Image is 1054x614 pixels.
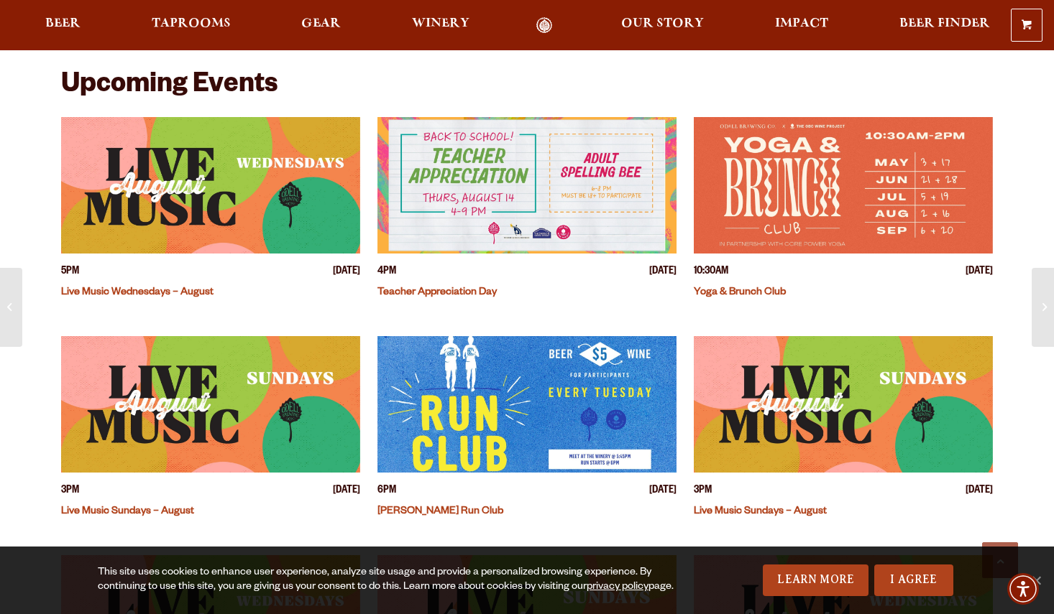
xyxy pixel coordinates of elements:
span: Our Story [621,18,704,29]
span: 4PM [377,265,396,280]
a: I Agree [874,564,953,596]
span: 3PM [694,484,712,499]
a: Taprooms [142,17,240,34]
a: Winery [403,17,479,34]
div: This site uses cookies to enhance user experience, analyze site usage and provide a personalized ... [98,566,687,595]
span: Impact [775,18,828,29]
span: [DATE] [649,484,677,499]
div: Accessibility Menu [1007,573,1039,605]
a: Scroll to top [982,542,1018,578]
a: privacy policy [587,582,649,593]
span: Winery [412,18,469,29]
span: Gear [301,18,341,29]
a: Yoga & Brunch Club [694,287,786,299]
a: Impact [766,17,838,34]
span: 5PM [61,265,79,280]
a: Gear [292,17,350,34]
h2: Upcoming Events [61,71,278,103]
a: Teacher Appreciation Day [377,287,497,299]
a: Beer [36,17,90,34]
span: Taprooms [152,18,231,29]
span: [DATE] [333,484,360,499]
a: Beer Finder [890,17,999,34]
span: [DATE] [333,265,360,280]
a: Live Music Sundays – August [694,506,827,518]
a: View event details [377,336,677,473]
span: 6PM [377,484,396,499]
span: [DATE] [649,265,677,280]
span: Beer [45,18,81,29]
span: 10:30AM [694,265,728,280]
span: Beer Finder [899,18,990,29]
a: Live Music Wednesdays – August [61,287,214,299]
a: View event details [694,336,993,473]
a: View event details [61,336,360,473]
a: Learn More [763,564,869,596]
a: [PERSON_NAME] Run Club [377,506,503,518]
span: 3PM [61,484,79,499]
a: View event details [61,117,360,253]
a: View event details [694,117,993,253]
a: Odell Home [518,17,572,34]
span: [DATE] [966,265,993,280]
span: [DATE] [966,484,993,499]
a: Our Story [612,17,713,34]
a: View event details [377,117,677,253]
a: Live Music Sundays – August [61,506,194,518]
